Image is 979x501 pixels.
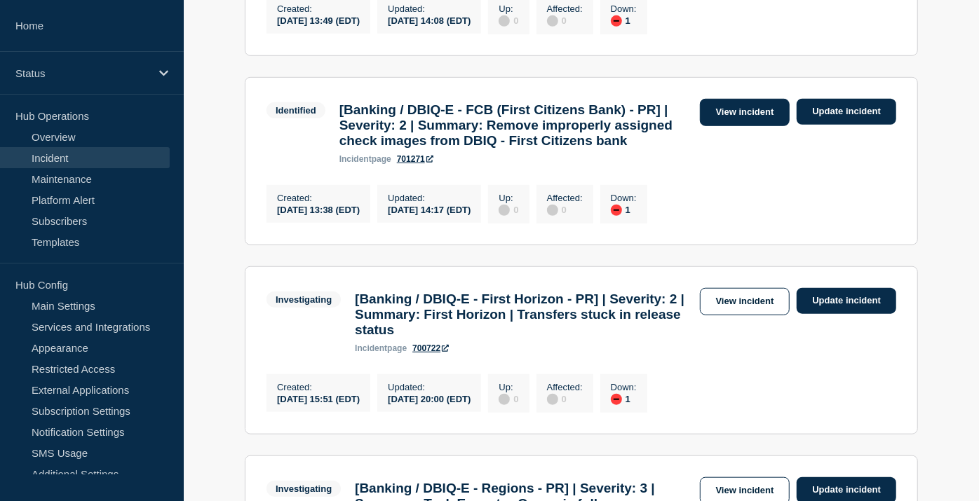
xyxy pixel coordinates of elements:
[499,14,518,27] div: 0
[388,4,471,14] p: Updated :
[797,288,896,314] a: Update incident
[499,382,518,392] p: Up :
[611,392,637,405] div: 1
[388,193,471,203] p: Updated :
[611,193,637,203] p: Down :
[266,102,325,118] span: Identified
[499,205,510,216] div: disabled
[266,291,341,308] span: Investigating
[499,203,518,216] div: 0
[339,154,372,164] span: incident
[547,392,583,405] div: 0
[388,203,471,215] div: [DATE] 14:17 (EDT)
[797,99,896,125] a: Update incident
[277,14,360,26] div: [DATE] 13:49 (EDT)
[611,15,622,27] div: down
[355,291,692,338] h3: [Banking / DBIQ-E - First Horizon - PR] | Severity: 2 | Summary: First Horizon | Transfers stuck ...
[611,205,622,216] div: down
[499,193,518,203] p: Up :
[277,392,360,404] div: [DATE] 15:51 (EDT)
[339,102,693,149] h3: [Banking / DBIQ-E - FCB (First Citizens Bank) - PR] | Severity: 2 | Summary: Remove improperly as...
[499,394,510,405] div: disabled
[388,382,471,392] p: Updated :
[355,343,387,353] span: incident
[499,4,518,14] p: Up :
[547,193,583,203] p: Affected :
[388,392,471,404] div: [DATE] 20:00 (EDT)
[547,382,583,392] p: Affected :
[355,343,407,353] p: page
[547,15,558,27] div: disabled
[397,154,433,164] a: 701271
[611,203,637,216] div: 1
[547,4,583,14] p: Affected :
[611,4,637,14] p: Down :
[266,481,341,497] span: Investigating
[339,154,391,164] p: page
[499,15,510,27] div: disabled
[499,392,518,405] div: 0
[547,394,558,405] div: disabled
[412,343,449,353] a: 700722
[547,14,583,27] div: 0
[547,205,558,216] div: disabled
[15,67,150,79] p: Status
[277,4,360,14] p: Created :
[547,203,583,216] div: 0
[277,193,360,203] p: Created :
[277,382,360,392] p: Created :
[388,14,471,26] div: [DATE] 14:08 (EDT)
[611,394,622,405] div: down
[611,14,637,27] div: 1
[277,203,360,215] div: [DATE] 13:38 (EDT)
[700,288,790,315] a: View incident
[700,99,790,126] a: View incident
[611,382,637,392] p: Down :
